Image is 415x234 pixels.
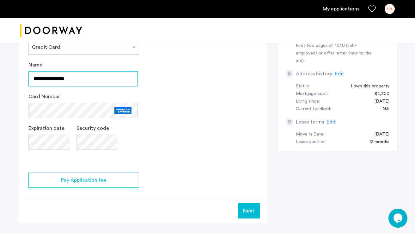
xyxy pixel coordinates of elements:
a: Favorites [368,5,376,13]
label: Expiration date [28,124,64,132]
div: I own this property [345,83,389,90]
h5: Address history [296,70,332,78]
div: Living since: [296,98,320,105]
span: Edit [335,71,344,76]
div: $4,300 [369,90,389,98]
img: logo [20,19,82,42]
div: SR [385,4,395,14]
span: Edit [327,119,336,124]
div: Status: [296,83,310,90]
div: 09/05/2022 [368,98,389,105]
div: Mortgage cost: [296,90,328,98]
div: 8 [286,70,293,78]
div: N/a [376,105,389,113]
div: First two pages of 1040 (self-employed) or offer letter (new to the job): [296,42,375,65]
div: Move in Date: [296,131,324,138]
h5: Lease terms [296,118,324,126]
a: Cazamio logo [20,19,82,42]
span: Pay Application fee [61,176,107,184]
a: My application [323,5,359,13]
div: 9 [286,118,293,126]
div: Lease duration: [296,138,327,146]
button: button [28,173,139,188]
label: Card Number [28,93,60,100]
label: Security code [76,124,109,132]
label: Name [28,61,42,69]
iframe: chat widget [388,209,409,228]
div: Current Landlord: [296,105,331,113]
div: 09/30/2025 [368,131,389,138]
button: Next [238,203,260,218]
div: 12 months [363,138,389,146]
